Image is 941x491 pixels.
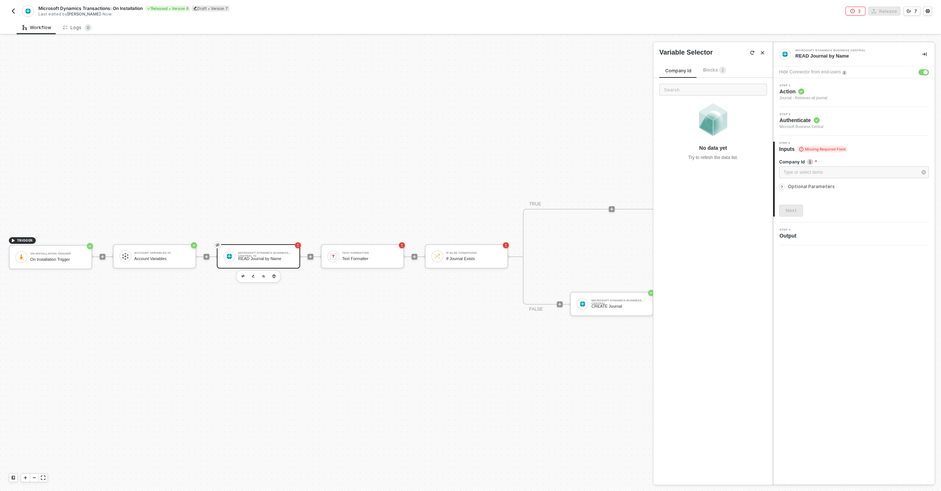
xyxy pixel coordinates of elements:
[773,142,935,217] div: Step 3Inputs Missing Required FieldCompany Idicon-infoOptional ParametersNext
[758,48,767,57] button: Close
[782,51,788,58] img: integration-icon
[23,476,28,480] span: icon-play
[146,6,190,11] div: Released • Version 6
[695,101,732,138] img: no-data
[41,476,45,480] span: icon-expand
[779,124,823,130] span: Microsoft Business Central
[779,95,827,101] div: Journal - Retrieves all journal
[665,68,691,73] span: Company Id
[903,7,920,15] button: 7
[193,6,197,10] span: icon-edit
[38,5,143,11] span: Microsoft Dynamics Transactions: On Installation
[10,8,16,14] img: back
[773,84,935,101] div: Step 1Action Journal - Retrieves all journal
[788,184,835,189] span: Optional Parameters
[798,146,847,152] span: Missing Required Field
[779,88,827,95] span: Action
[914,8,917,14] div: 7
[780,184,784,189] span: icon-arrow-right-small
[779,117,823,124] span: Authenticate
[779,84,827,87] span: Step 1
[868,7,900,15] button: Release
[907,9,911,13] span: icon-versioning
[845,7,865,15] button: 3
[858,8,861,14] div: 3
[688,155,738,161] div: Try to refesh the data list.
[779,183,929,191] div: Optional Parameters
[67,11,101,17] span: [PERSON_NAME]
[63,24,92,31] div: Logs
[722,68,724,72] span: 2
[659,84,767,96] input: Search
[926,9,930,13] span: icon-settings
[795,49,906,52] div: Microsoft Dynamics Business Central
[842,70,847,75] img: icon-info
[779,145,847,153] span: Inputs
[779,228,799,231] span: Step 4
[779,232,799,239] span: Output
[779,113,823,116] span: Step 2
[32,476,37,480] span: icon-minus
[795,53,910,59] div: READ Journal by Name
[779,205,803,217] button: Next
[192,6,229,11] div: Draft • Version 7
[779,142,847,145] span: Step 3
[779,69,841,76] div: Hide Connector from end-users
[748,48,757,57] button: reconnect
[807,159,813,165] img: icon-info
[779,159,929,165] label: Company Id
[25,8,31,14] img: integration-icon
[699,144,727,152] div: No data yet
[719,66,726,74] sup: 2
[703,67,726,73] span: Blocks
[84,24,92,31] sup: 0
[659,48,713,57] div: Variable Selector
[750,51,754,55] img: reconnect
[38,11,470,17] div: Last edited by - Now
[22,25,51,31] div: Workflow
[850,9,855,13] span: icon-error-page
[922,52,927,56] span: icon-collapse-right
[9,7,18,15] button: back
[773,113,935,130] div: Step 2Authenticate Microsoft Business Central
